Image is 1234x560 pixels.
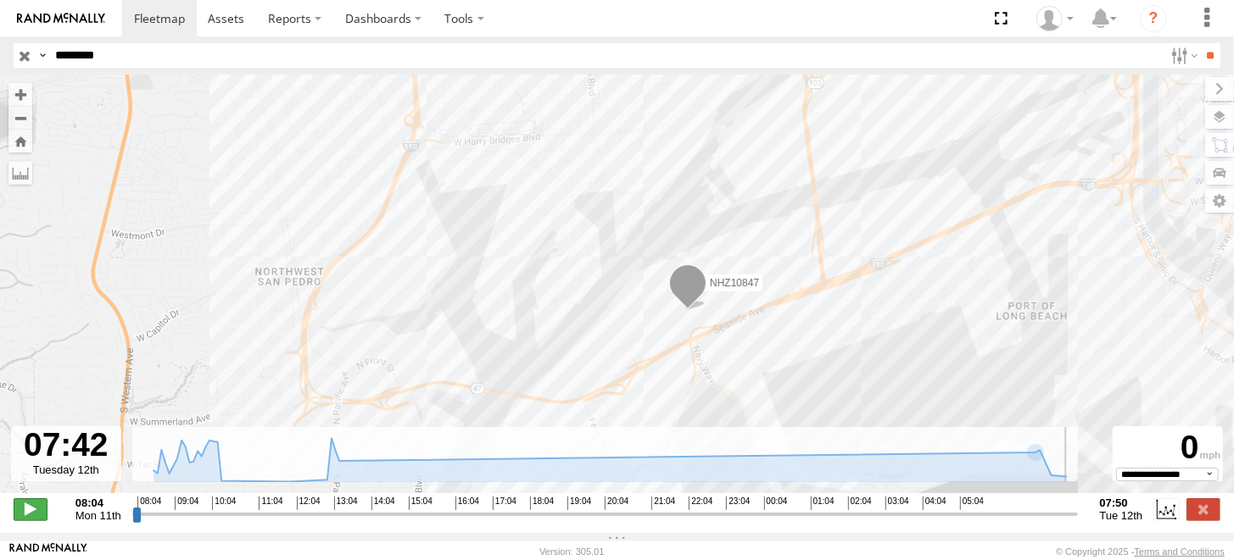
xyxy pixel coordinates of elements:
[36,43,49,68] label: Search Query
[297,496,321,510] span: 12:04
[764,496,788,510] span: 00:04
[75,509,121,522] span: Mon 11th Aug 2025
[1100,509,1143,522] span: Tue 12th Aug 2025
[409,496,433,510] span: 15:04
[334,496,358,510] span: 13:04
[539,546,604,557] div: Version: 305.01
[1115,429,1220,467] div: 0
[1187,498,1220,520] label: Close
[1164,43,1201,68] label: Search Filter Options
[651,496,675,510] span: 21:04
[8,130,32,152] button: Zoom Home
[530,496,554,510] span: 18:04
[175,496,198,510] span: 09:04
[1205,189,1234,213] label: Map Settings
[923,496,946,510] span: 04:04
[14,498,47,520] label: Play/Stop
[8,106,32,130] button: Zoom out
[1140,5,1167,32] i: ?
[455,496,479,510] span: 16:04
[9,543,87,560] a: Visit our Website
[567,496,591,510] span: 19:04
[689,496,712,510] span: 22:04
[259,496,282,510] span: 11:04
[960,496,984,510] span: 05:04
[848,496,872,510] span: 02:04
[1030,6,1080,31] div: Zulema McIntosch
[1135,546,1225,557] a: Terms and Conditions
[1100,496,1143,509] strong: 07:50
[17,13,105,25] img: rand-logo.svg
[8,83,32,106] button: Zoom in
[75,496,121,509] strong: 08:04
[371,496,395,510] span: 14:04
[710,276,759,288] span: NHZ10847
[885,496,909,510] span: 03:04
[1056,546,1225,557] div: © Copyright 2025 -
[8,161,32,185] label: Measure
[811,496,835,510] span: 01:04
[605,496,628,510] span: 20:04
[212,496,236,510] span: 10:04
[137,496,161,510] span: 08:04
[726,496,750,510] span: 23:04
[493,496,516,510] span: 17:04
